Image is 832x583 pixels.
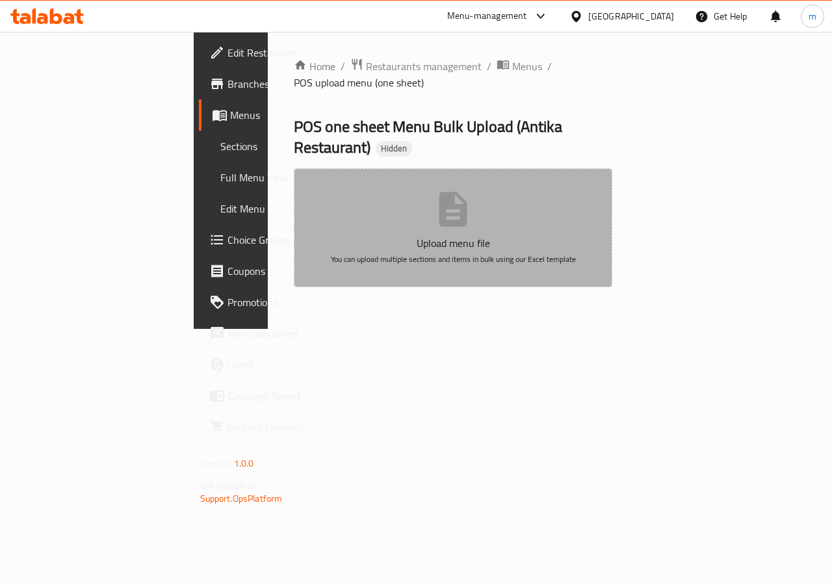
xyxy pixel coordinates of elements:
[227,76,322,92] span: Branches
[200,455,232,472] span: Version:
[547,58,552,74] li: /
[512,58,542,74] span: Menus
[234,455,254,472] span: 1.0.0
[350,58,482,75] a: Restaurants management
[199,255,333,287] a: Coupons
[809,9,816,23] span: m
[376,141,412,157] div: Hidden
[227,294,322,310] span: Promotions
[227,232,322,248] span: Choice Groups
[487,58,491,74] li: /
[227,419,322,435] span: Grocery Checklist
[227,357,322,372] span: Upsell
[199,37,333,68] a: Edit Restaurant
[447,8,527,24] div: Menu-management
[210,131,333,162] a: Sections
[199,380,333,411] a: Coverage Report
[314,235,593,251] p: Upload menu file
[331,252,576,266] span: You can upload multiple sections and items in bulk using our Excel template
[230,107,322,123] span: Menus
[200,490,283,507] a: Support.OpsPlatform
[200,477,260,494] span: Get support on:
[210,193,333,224] a: Edit Menu
[376,143,412,154] span: Hidden
[199,287,333,318] a: Promotions
[199,318,333,349] a: Menu disclaimer
[210,162,333,193] a: Full Menu View
[294,75,424,90] span: POS upload menu (one sheet)
[497,58,542,75] a: Menus
[294,168,613,287] button: Upload menu fileYou can upload multiple sections and items in bulk using our Excel template
[220,201,322,216] span: Edit Menu
[227,388,322,404] span: Coverage Report
[227,326,322,341] span: Menu disclaimer
[341,58,345,74] li: /
[199,99,333,131] a: Menus
[294,112,562,162] span: POS one sheet Menu Bulk Upload ( Antika Restaurant )
[294,58,613,90] nav: breadcrumb
[199,224,333,255] a: Choice Groups
[220,170,322,185] span: Full Menu View
[199,68,333,99] a: Branches
[199,349,333,380] a: Upsell
[220,138,322,154] span: Sections
[227,263,322,279] span: Coupons
[199,411,333,443] a: Grocery Checklist
[366,58,482,74] span: Restaurants management
[588,9,674,23] div: [GEOGRAPHIC_DATA]
[227,45,322,60] span: Edit Restaurant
